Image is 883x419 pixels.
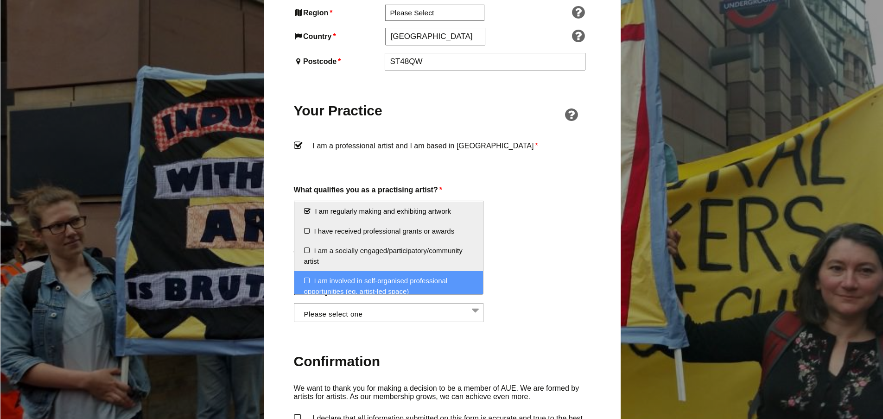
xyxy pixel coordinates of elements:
li: I am regularly making and exhibiting artwork [294,202,483,222]
p: We want to thank you for making a decision to be a member of AUE. We are formed by artists for ar... [294,384,591,401]
label: What qualifies you as a practising artist? [294,184,591,196]
h2: Your Practice [294,102,383,120]
li: I have received professional grants or awards [294,222,483,241]
h2: Confirmation [294,352,591,370]
li: I am a socially engaged/participatory/community artist [294,241,483,271]
label: I am a professional artist and I am based in [GEOGRAPHIC_DATA] [294,140,591,167]
label: Country [294,30,383,43]
li: I am involved in self-organised professional opportunities (eg. artist-led space) [294,271,483,301]
label: Postcode [294,55,383,68]
label: Region [294,6,383,19]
